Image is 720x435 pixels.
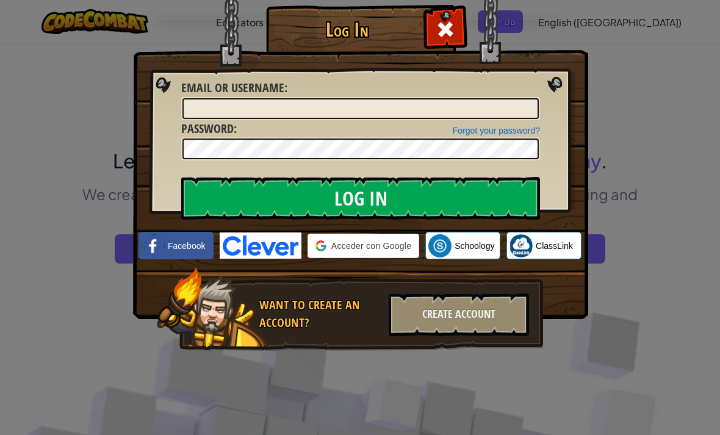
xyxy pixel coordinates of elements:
[389,293,529,336] div: Create Account
[259,297,381,331] div: Want to create an account?
[181,120,234,137] span: Password
[453,126,540,135] a: Forgot your password?
[220,232,301,259] img: clever-logo-blue.png
[181,120,237,138] label: :
[428,234,452,257] img: schoology.png
[455,240,494,252] span: Schoology
[269,19,425,40] h1: Log In
[331,240,411,252] span: Acceder con Google
[536,240,573,252] span: ClassLink
[181,177,540,220] input: Log In
[181,79,287,97] label: :
[308,234,419,258] div: Acceder con Google
[181,79,284,96] span: Email or Username
[168,240,205,252] span: Facebook
[142,234,165,257] img: facebook_small.png
[509,234,533,257] img: classlink-logo-small.png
